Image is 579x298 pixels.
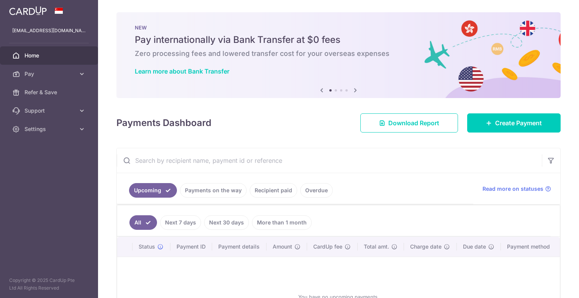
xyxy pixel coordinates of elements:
img: CardUp [9,6,47,15]
span: CardUp fee [313,243,342,251]
span: Charge date [410,243,442,251]
a: Create Payment [467,113,561,133]
span: Due date [463,243,486,251]
a: Read more on statuses [483,185,551,193]
a: More than 1 month [252,215,312,230]
a: Payments on the way [180,183,247,198]
a: Upcoming [129,183,177,198]
span: Amount [273,243,292,251]
p: NEW [135,25,542,31]
span: Status [139,243,155,251]
img: Bank transfer banner [116,12,561,98]
a: Next 30 days [204,215,249,230]
h5: Pay internationally via Bank Transfer at $0 fees [135,34,542,46]
a: Next 7 days [160,215,201,230]
span: Download Report [388,118,439,128]
th: Payment details [212,237,267,257]
a: Overdue [300,183,333,198]
th: Payment method [501,237,560,257]
p: [EMAIL_ADDRESS][DOMAIN_NAME] [12,27,86,34]
span: Support [25,107,75,115]
input: Search by recipient name, payment id or reference [117,148,542,173]
span: Pay [25,70,75,78]
span: Total amt. [364,243,389,251]
h4: Payments Dashboard [116,116,211,130]
a: All [129,215,157,230]
span: Settings [25,125,75,133]
span: Create Payment [495,118,542,128]
a: Download Report [360,113,458,133]
a: Recipient paid [250,183,297,198]
a: Learn more about Bank Transfer [135,67,229,75]
span: Read more on statuses [483,185,543,193]
h6: Zero processing fees and lowered transfer cost for your overseas expenses [135,49,542,58]
span: Refer & Save [25,88,75,96]
th: Payment ID [170,237,212,257]
span: Home [25,52,75,59]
